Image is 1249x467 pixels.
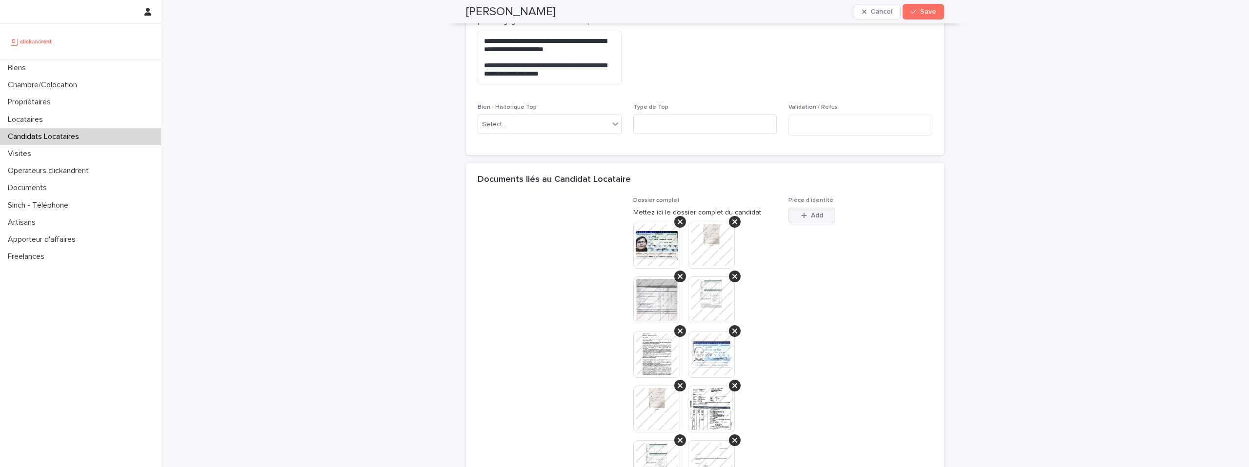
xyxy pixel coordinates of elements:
[633,197,680,203] span: Dossier complet
[4,63,34,73] p: Biens
[854,4,901,19] button: Cancel
[788,104,838,110] span: Validation / Refus
[788,197,833,203] span: Pièce d'identité
[466,5,556,19] h2: [PERSON_NAME]
[4,235,83,244] p: Apporteur d'affaires
[4,97,59,107] p: Propriétaires
[788,208,835,223] button: Add
[4,149,39,158] p: Visites
[4,183,55,193] p: Documents
[870,8,892,15] span: Cancel
[4,252,52,261] p: Freelances
[4,166,97,175] p: Operateurs clickandrent
[478,175,631,185] h2: Documents liés au Candidat Locataire
[4,80,85,90] p: Chambre/Colocation
[811,212,823,219] span: Add
[903,4,944,19] button: Save
[4,115,51,124] p: Locataires
[633,208,777,218] p: Mettez ici le dossier complet du candidat
[920,8,936,15] span: Save
[633,104,668,110] span: Type de Top
[4,201,76,210] p: Sinch - Téléphone
[478,104,537,110] span: Bien - Historique Top
[4,132,87,141] p: Candidats Locataires
[8,32,55,51] img: UCB0brd3T0yccxBKYDjQ
[4,218,43,227] p: Artisans
[482,119,506,130] div: Select...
